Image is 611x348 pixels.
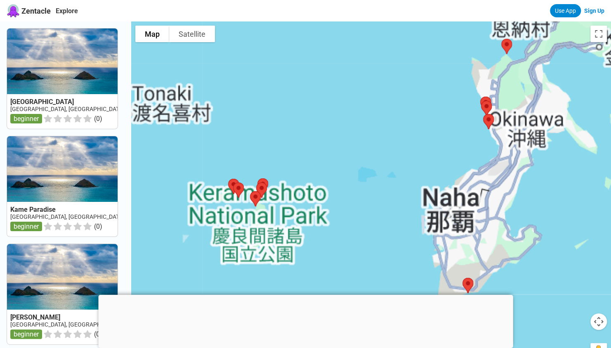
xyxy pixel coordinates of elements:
button: Show street map [135,26,169,42]
img: Zentacle logo [7,4,20,17]
button: Map camera controls [590,313,607,330]
button: Show satellite imagery [169,26,215,42]
a: Use App [550,4,581,17]
button: Toggle fullscreen view [590,26,607,42]
a: Zentacle logoZentacle [7,4,51,17]
iframe: Advertisement [98,295,513,346]
a: Explore [56,7,78,15]
span: Zentacle [21,7,51,15]
a: Sign Up [584,7,604,14]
